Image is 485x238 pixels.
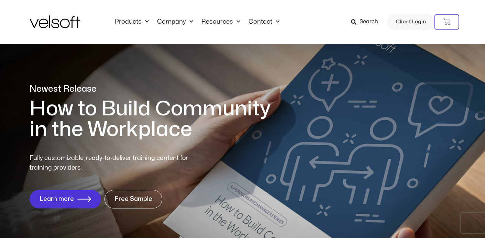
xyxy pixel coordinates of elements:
a: Learn more [30,190,101,208]
span: Client Login [396,18,426,26]
nav: Menu [111,18,284,26]
h1: How to Build Community in the Workplace [30,99,280,140]
a: Client Login [387,14,434,30]
span: Free Sample [114,196,152,203]
span: Learn more [40,196,74,203]
a: ContactMenu Toggle [244,18,284,26]
a: ResourcesMenu Toggle [197,18,244,26]
p: Newest Release [30,83,280,95]
a: Free Sample [104,190,162,208]
a: Search [351,16,383,28]
a: ProductsMenu Toggle [111,18,153,26]
p: Fully customizable, ready-to-deliver training content for training providers. [30,154,201,173]
span: Search [360,18,378,26]
a: CompanyMenu Toggle [153,18,197,26]
img: Velsoft Training Materials [30,15,80,28]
